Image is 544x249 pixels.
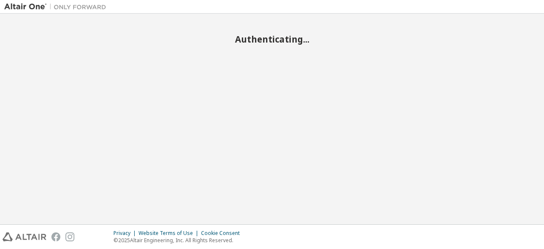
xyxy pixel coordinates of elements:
img: facebook.svg [51,232,60,241]
div: Website Terms of Use [139,230,201,237]
h2: Authenticating... [4,34,540,45]
img: Altair One [4,3,110,11]
img: altair_logo.svg [3,232,46,241]
p: © 2025 Altair Engineering, Inc. All Rights Reserved. [113,237,245,244]
div: Privacy [113,230,139,237]
img: instagram.svg [65,232,74,241]
div: Cookie Consent [201,230,245,237]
